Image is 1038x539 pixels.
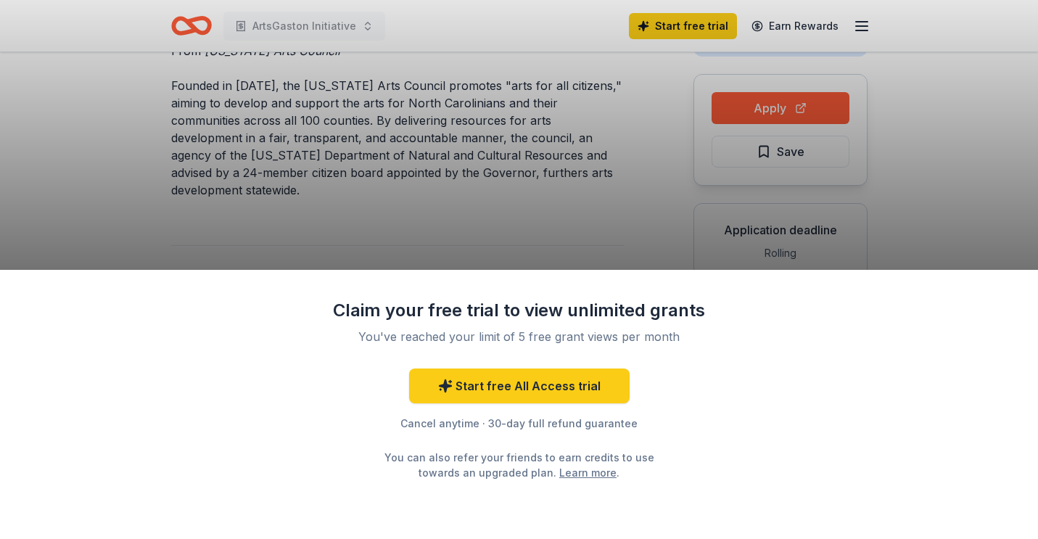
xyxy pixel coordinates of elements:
a: Learn more [559,465,617,480]
a: Start free All Access trial [409,369,630,403]
div: You've reached your limit of 5 free grant views per month [348,328,691,345]
div: Claim your free trial to view unlimited grants [331,299,708,322]
div: You can also refer your friends to earn credits to use towards an upgraded plan. . [371,450,667,480]
div: Cancel anytime · 30-day full refund guarantee [331,415,708,432]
